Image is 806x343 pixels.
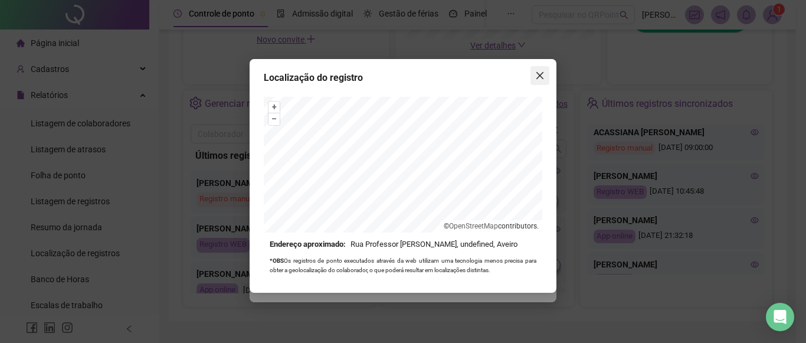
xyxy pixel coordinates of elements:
[270,239,536,250] div: Rua Professor [PERSON_NAME], undefined, Aveiro
[444,222,539,230] li: © contributors.
[268,102,280,113] button: +
[766,303,794,331] div: Open Intercom Messenger
[270,239,346,250] strong: Endereço aproximado:
[270,256,536,275] div: Os registros de ponto executados através da web utilizam uma tecnologia menos precisa para obter ...
[530,66,549,85] button: Close
[449,222,498,230] a: OpenStreetMap
[535,71,545,80] span: close
[264,71,542,85] div: Localização do registro
[268,113,280,125] button: –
